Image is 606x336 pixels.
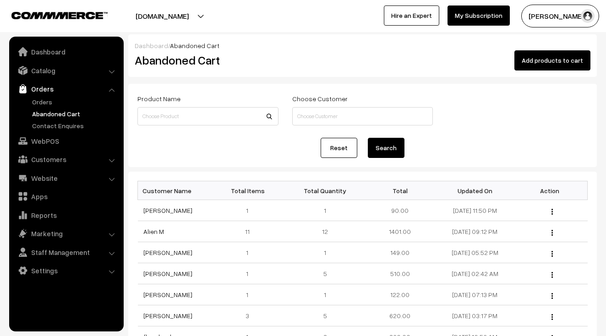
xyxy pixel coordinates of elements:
[551,293,553,299] img: Menu
[135,53,278,67] h2: Abandoned Cart
[514,50,590,70] button: Add products to cart
[437,305,513,326] td: [DATE] 03:17 PM
[213,284,288,305] td: 1
[11,151,120,168] a: Customers
[362,284,437,305] td: 122.00
[143,228,164,235] a: Alien M
[30,109,120,119] a: Abandoned Cart
[437,200,513,221] td: [DATE] 11:50 PM
[135,42,168,49] a: Dashboard
[137,107,278,125] input: Choose Product
[11,62,120,79] a: Catalog
[104,5,221,27] button: [DOMAIN_NAME]
[288,305,363,326] td: 5
[143,249,192,256] a: [PERSON_NAME]
[448,5,510,26] a: My Subscription
[11,225,120,242] a: Marketing
[170,42,219,49] span: Abandoned Cart
[437,263,513,284] td: [DATE] 02:42 AM
[437,181,513,200] th: Updated On
[437,242,513,263] td: [DATE] 05:52 PM
[213,181,288,200] th: Total Items
[521,5,599,27] button: [PERSON_NAME]…
[11,170,120,186] a: Website
[288,284,363,305] td: 1
[551,230,553,236] img: Menu
[138,181,213,200] th: Customer Name
[551,272,553,278] img: Menu
[143,291,192,298] a: [PERSON_NAME]
[135,41,590,50] div: /
[513,181,588,200] th: Action
[362,200,437,221] td: 90.00
[437,284,513,305] td: [DATE] 07:13 PM
[581,9,595,23] img: user
[288,242,363,263] td: 1
[321,138,357,158] a: Reset
[362,181,437,200] th: Total
[384,5,439,26] a: Hire an Expert
[292,94,348,103] label: Choose Customer
[288,263,363,284] td: 5
[143,206,192,214] a: [PERSON_NAME]
[213,263,288,284] td: 1
[11,9,92,20] a: COMMMERCE
[30,121,120,130] a: Contact Enquires
[292,107,433,125] input: Choose Customer
[11,244,120,260] a: Staff Management
[11,43,120,60] a: Dashboard
[362,263,437,284] td: 510.00
[137,94,180,103] label: Product Name
[288,221,363,242] td: 12
[362,242,437,263] td: 149.00
[288,181,363,200] th: Total Quantity
[551,314,553,320] img: Menu
[11,133,120,149] a: WebPOS
[437,221,513,242] td: [DATE] 09:12 PM
[143,270,192,277] a: [PERSON_NAME]
[368,138,404,158] button: Search
[551,209,553,215] img: Menu
[213,200,288,221] td: 1
[213,242,288,263] td: 1
[362,305,437,326] td: 620.00
[213,221,288,242] td: 11
[11,188,120,205] a: Apps
[30,97,120,107] a: Orders
[213,305,288,326] td: 3
[143,312,192,320] a: [PERSON_NAME]
[11,207,120,223] a: Reports
[362,221,437,242] td: 1401.00
[551,251,553,257] img: Menu
[11,12,108,19] img: COMMMERCE
[288,200,363,221] td: 1
[11,262,120,279] a: Settings
[11,81,120,97] a: Orders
